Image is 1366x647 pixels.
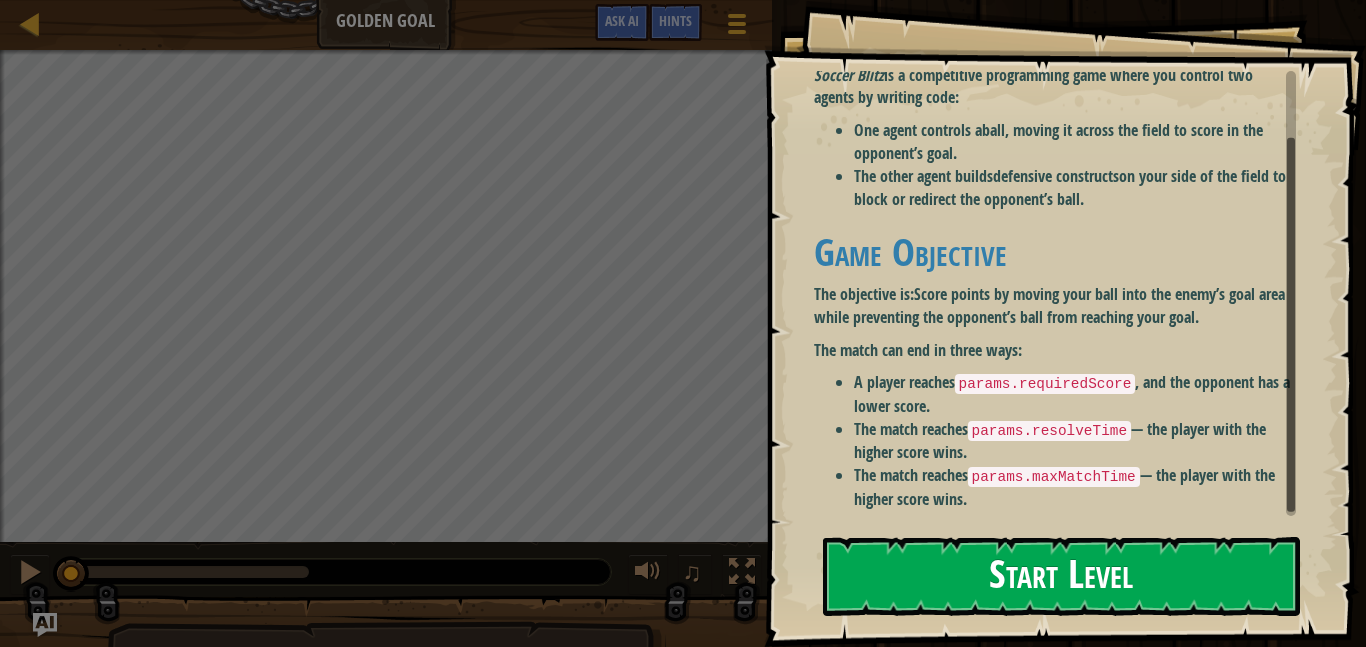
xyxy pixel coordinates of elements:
p: The objective is: [814,283,1296,329]
button: ♫ [678,554,712,595]
button: Ask AI [33,613,57,637]
button: Toggle fullscreen [722,554,762,595]
span: ♫ [682,557,702,587]
strong: Score points by moving your ball into the enemy’s goal area while preventing the opponent’s ball ... [814,283,1285,328]
strong: ball [982,119,1005,141]
button: Adjust volume [628,554,668,595]
span: Ask AI [605,11,639,30]
span: Hints [659,11,692,30]
button: Start Level [823,537,1300,616]
strong: defensive constructs [993,165,1119,187]
li: One agent controls a , moving it across the field to score in the opponent’s goal. [854,119,1296,165]
p: The match can end in three ways: [814,339,1296,362]
button: Show game menu [712,4,762,51]
code: params.maxMatchTime [968,467,1140,487]
code: params.requiredScore [955,374,1136,394]
button: Ctrl + P: Pause [10,554,50,595]
li: The match reaches — the player with the higher score wins. [854,418,1296,464]
code: params.resolveTime [968,421,1131,441]
button: Ask AI [595,4,649,41]
em: Soccer Blitz [814,64,884,86]
li: The other agent builds on your side of the field to block or redirect the opponent’s ball. [854,165,1296,211]
li: A player reaches , and the opponent has a lower score. [854,371,1296,417]
li: The match reaches — the player with the higher score wins. [854,464,1296,510]
p: is a competitive programming game where you control two agents by writing code: [814,64,1296,110]
h1: Game Objective [814,231,1296,273]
